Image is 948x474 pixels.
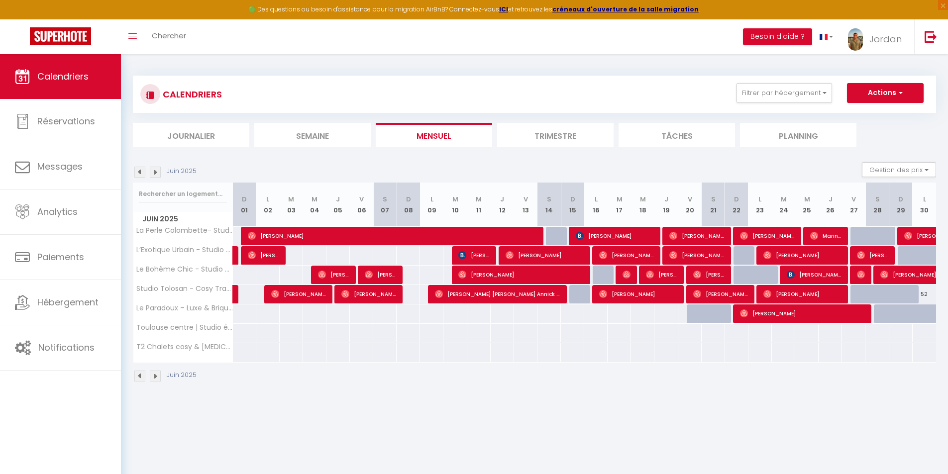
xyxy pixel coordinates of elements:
[576,226,654,245] span: [PERSON_NAME]
[795,183,819,227] th: 25
[350,183,373,227] th: 06
[584,183,608,227] th: 16
[152,30,186,41] span: Chercher
[608,183,631,227] th: 17
[383,194,387,204] abbr: S
[233,183,256,227] th: 01
[242,194,247,204] abbr: D
[617,194,623,204] abbr: M
[748,183,772,227] th: 23
[913,285,936,303] div: 52
[248,226,536,245] span: [PERSON_NAME]
[280,183,303,227] th: 03
[452,194,458,204] abbr: M
[37,70,89,83] span: Calendriers
[599,284,677,303] span: [PERSON_NAME]
[923,194,926,204] abbr: L
[514,183,537,227] th: 13
[743,28,812,45] button: Besoin d'aide ?
[678,183,702,227] th: 20
[256,183,280,227] th: 02
[133,123,249,147] li: Journalier
[135,304,234,312] span: Le Paradoux – Luxe & Brique au cœur de [GEOGRAPHIC_DATA]
[865,183,889,227] th: 28
[804,194,810,204] abbr: M
[500,194,504,204] abbr: J
[37,115,95,127] span: Réservations
[702,183,725,227] th: 21
[646,265,677,284] span: [PERSON_NAME]
[359,194,364,204] abbr: V
[476,194,482,204] abbr: M
[851,194,856,204] abbr: V
[458,265,583,284] span: [PERSON_NAME]
[711,194,716,204] abbr: S
[537,183,561,227] th: 14
[303,183,326,227] th: 04
[373,183,397,227] th: 07
[552,5,699,13] a: créneaux d'ouverture de la salle migration
[37,160,83,173] span: Messages
[547,194,551,204] abbr: S
[37,205,78,218] span: Analytics
[734,194,739,204] abbr: D
[37,251,84,263] span: Paiements
[889,183,913,227] th: 29
[841,19,914,54] a: ... Jordan
[561,183,584,227] th: 15
[318,265,349,284] span: [PERSON_NAME]
[38,341,95,354] span: Notifications
[135,246,234,254] span: L’Exotique Urbain - Studio Cosy - Métro & Gare
[599,246,654,265] span: [PERSON_NAME]
[810,226,842,245] span: Marine Dudot
[763,284,842,303] span: [PERSON_NAME]
[443,183,467,227] th: 10
[848,28,863,51] img: ...
[524,194,528,204] abbr: V
[857,246,888,265] span: [PERSON_NAME]
[925,30,937,43] img: logout
[30,27,91,45] img: Super Booking
[763,246,842,265] span: [PERSON_NAME]
[862,162,936,177] button: Gestion des prix
[669,246,724,265] span: [PERSON_NAME]
[365,265,396,284] span: [PERSON_NAME]
[725,183,748,227] th: 22
[135,324,234,331] span: Toulouse centre | Studio équipé, Netflix & fibre
[693,265,725,284] span: [PERSON_NAME]
[133,212,232,226] span: Juin 2025
[135,227,234,234] span: La Perle Colombette- Studio Élégant - [GEOGRAPHIC_DATA]
[623,265,631,284] span: [PERSON_NAME]
[669,226,724,245] span: [PERSON_NAME]
[758,194,761,204] abbr: L
[139,185,227,203] input: Rechercher un logement...
[664,194,668,204] abbr: J
[336,194,340,204] abbr: J
[595,194,598,204] abbr: L
[135,343,234,351] span: T2 Chalets cosy & [MEDICAL_DATA][GEOGRAPHIC_DATA] · T2 Chalets cosy & [MEDICAL_DATA][GEOGRAPHIC_D...
[631,183,654,227] th: 18
[781,194,787,204] abbr: M
[499,5,508,13] a: ICI
[8,4,38,34] button: Ouvrir le widget de chat LiveChat
[737,83,832,103] button: Filtrer par hébergement
[144,19,194,54] a: Chercher
[167,371,197,380] p: Juin 2025
[467,183,491,227] th: 11
[570,194,575,204] abbr: D
[506,246,584,265] span: [PERSON_NAME]
[406,194,411,204] abbr: D
[312,194,317,204] abbr: M
[688,194,692,204] abbr: V
[913,183,936,227] th: 30
[740,226,795,245] span: [PERSON_NAME]
[288,194,294,204] abbr: M
[135,266,234,273] span: Le Bohème Chic - Studio Cosy - Métro & Gare
[740,123,856,147] li: Planning
[37,296,99,308] span: Hébergement
[341,284,396,303] span: [PERSON_NAME] [PERSON_NAME]
[248,246,279,265] span: [PERSON_NAME]
[819,183,842,227] th: 26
